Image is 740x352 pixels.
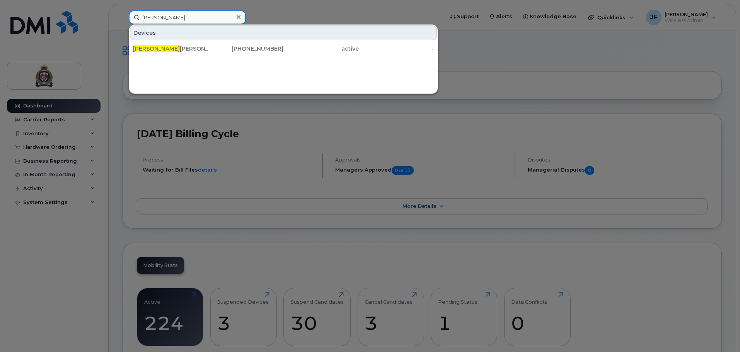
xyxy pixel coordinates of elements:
div: [PERSON_NAME] [133,45,208,53]
div: Devices [130,26,437,40]
span: [PERSON_NAME] [133,45,180,52]
div: active [283,45,359,53]
div: - [359,45,434,53]
a: [PERSON_NAME][PERSON_NAME][PHONE_NUMBER]active- [130,42,437,56]
div: [PHONE_NUMBER] [208,45,284,53]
